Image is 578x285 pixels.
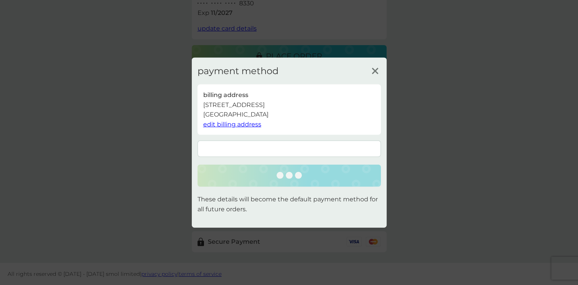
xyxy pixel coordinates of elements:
[203,120,261,130] button: edit billing address
[198,194,381,214] p: These details will become the default payment method for all future orders.
[202,146,377,152] iframe: Secure card payment input frame
[203,121,261,128] span: edit billing address
[203,110,269,120] p: [GEOGRAPHIC_DATA]
[203,100,265,110] p: [STREET_ADDRESS]
[203,90,248,100] p: billing address
[198,65,278,76] h3: payment method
